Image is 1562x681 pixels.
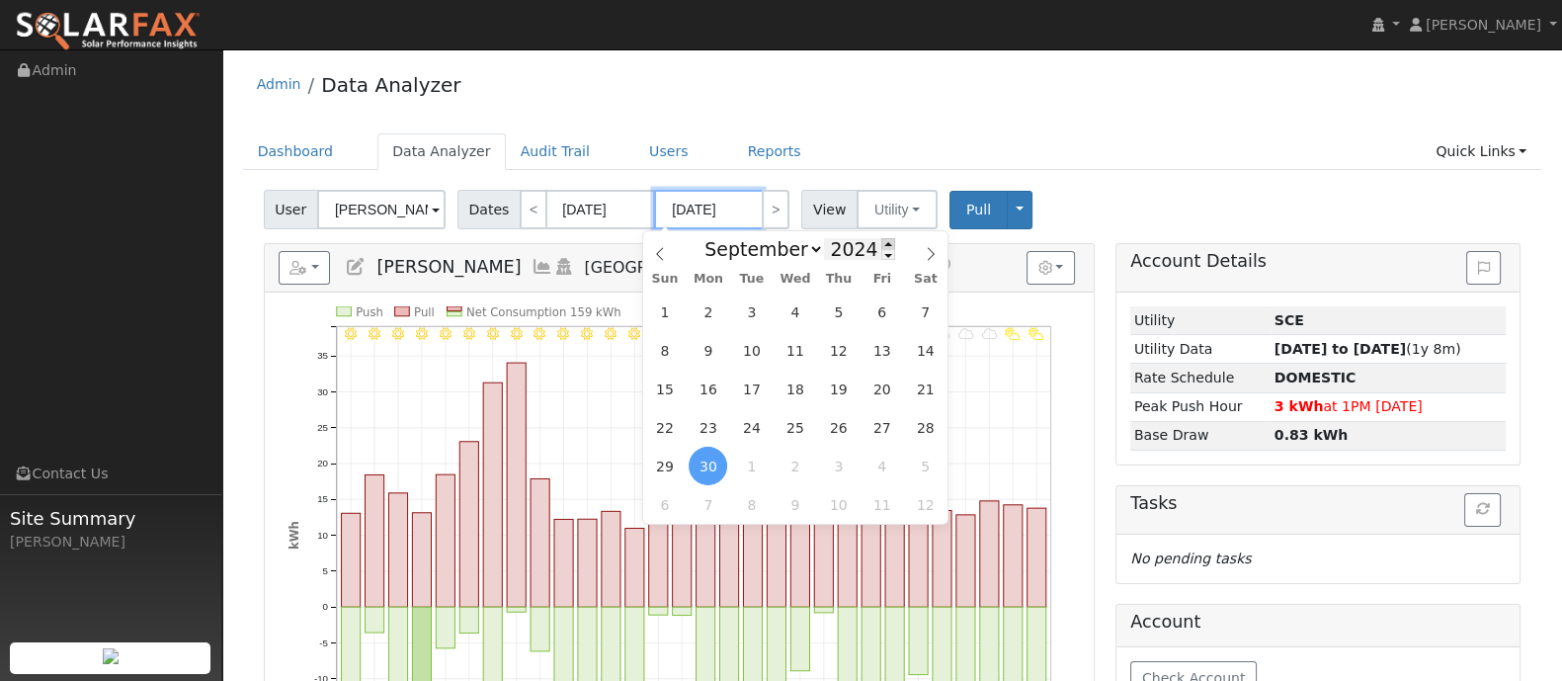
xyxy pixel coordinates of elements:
[412,513,431,607] rect: onclick=""
[819,370,858,408] span: September 19, 2024
[934,327,948,339] i: 9/26 - MostlyCloudy
[319,638,328,648] text: -5
[909,505,928,607] rect: onclick=""
[957,327,972,339] i: 9/27 - MostlyCloudy
[862,523,880,608] rect: onclick=""
[956,515,975,607] rect: onclick=""
[392,327,404,339] i: 9/03 - Clear
[602,512,620,608] rect: onclick=""
[949,191,1008,229] button: Pull
[634,133,703,170] a: Users
[506,133,605,170] a: Audit Trail
[483,383,502,607] rect: onclick=""
[356,305,383,319] text: Push
[439,327,451,339] i: 9/05 - Clear
[981,327,996,339] i: 9/28 - MostlyCloudy
[863,293,901,331] span: September 6, 2024
[1130,392,1271,421] td: Peak Push Hour
[776,370,814,408] span: September 18, 2024
[909,607,928,674] rect: onclick=""
[689,485,727,524] span: October 7, 2024
[643,273,687,286] span: Sun
[966,202,991,217] span: Pull
[814,607,833,613] rect: onclick=""
[689,370,727,408] span: September 16, 2024
[436,607,454,648] rect: onclick=""
[696,505,714,607] rect: onclick=""
[1274,427,1349,443] strong: 0.83 kWh
[1466,251,1501,285] button: Issue History
[1274,312,1304,328] strong: ID: GVH1EUYDT, authorized: 03/31/25
[345,257,367,277] a: Edit User (28161)
[814,469,833,607] rect: onclick=""
[906,293,945,331] span: September 7, 2024
[732,408,771,447] span: September 24, 2024
[531,479,549,608] rect: onclick=""
[585,258,924,277] span: [GEOGRAPHIC_DATA], [GEOGRAPHIC_DATA]
[365,607,383,633] rect: onclick=""
[730,273,774,286] span: Tue
[414,305,435,319] text: Pull
[689,331,727,370] span: September 9, 2024
[819,331,858,370] span: September 12, 2024
[10,505,211,532] span: Site Summary
[695,237,824,261] select: Month
[863,485,901,524] span: October 11, 2024
[264,190,318,229] span: User
[819,485,858,524] span: October 10, 2024
[819,447,858,485] span: October 3, 2024
[317,422,328,433] text: 25
[287,521,300,550] text: kWh
[649,607,668,615] rect: onclick=""
[1426,17,1541,33] span: [PERSON_NAME]
[776,331,814,370] span: September 11, 2024
[906,331,945,370] span: September 14, 2024
[762,190,789,229] a: >
[322,565,328,576] text: 5
[885,607,904,681] rect: onclick=""
[317,530,328,541] text: 10
[857,190,938,229] button: Utility
[15,11,201,52] img: SolarFax
[345,327,357,339] i: 9/01 - Clear
[531,607,549,651] rect: onclick=""
[317,350,328,361] text: 35
[10,532,211,553] div: [PERSON_NAME]
[743,515,762,608] rect: onclick=""
[906,370,945,408] span: September 21, 2024
[581,327,593,339] i: 9/11 - Clear
[1005,327,1020,339] i: 9/29 - PartlyCloudy
[689,447,727,485] span: September 30, 2024
[819,293,858,331] span: September 5, 2024
[369,327,380,339] i: 9/02 - Clear
[365,475,383,608] rect: onclick=""
[1130,551,1251,566] i: No pending tasks
[801,190,858,229] span: View
[687,273,730,286] span: Mon
[645,408,684,447] span: September 22, 2024
[1028,508,1046,607] rect: onclick=""
[933,511,951,608] rect: onclick=""
[980,501,999,607] rect: onclick=""
[317,494,328,505] text: 15
[1271,392,1506,421] td: at 1PM [DATE]
[486,327,498,339] i: 9/07 - Clear
[776,447,814,485] span: October 2, 2024
[863,408,901,447] span: September 27, 2024
[906,408,945,447] span: September 28, 2024
[819,408,858,447] span: September 26, 2024
[466,305,621,319] text: Net Consumption 159 kWh
[885,512,904,608] rect: onclick=""
[553,257,575,277] a: Login As (last 03/31/2025 4:44:05 PM)
[732,370,771,408] span: September 17, 2024
[317,190,446,229] input: Select a User
[838,495,857,608] rect: onclick=""
[243,133,349,170] a: Dashboard
[767,508,785,607] rect: onclick=""
[649,478,668,608] rect: onclick=""
[1274,398,1324,414] strong: 3 kWh
[507,607,526,612] rect: onclick=""
[906,447,945,485] span: October 5, 2024
[1004,505,1023,607] rect: onclick=""
[510,327,522,339] i: 9/08 - Clear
